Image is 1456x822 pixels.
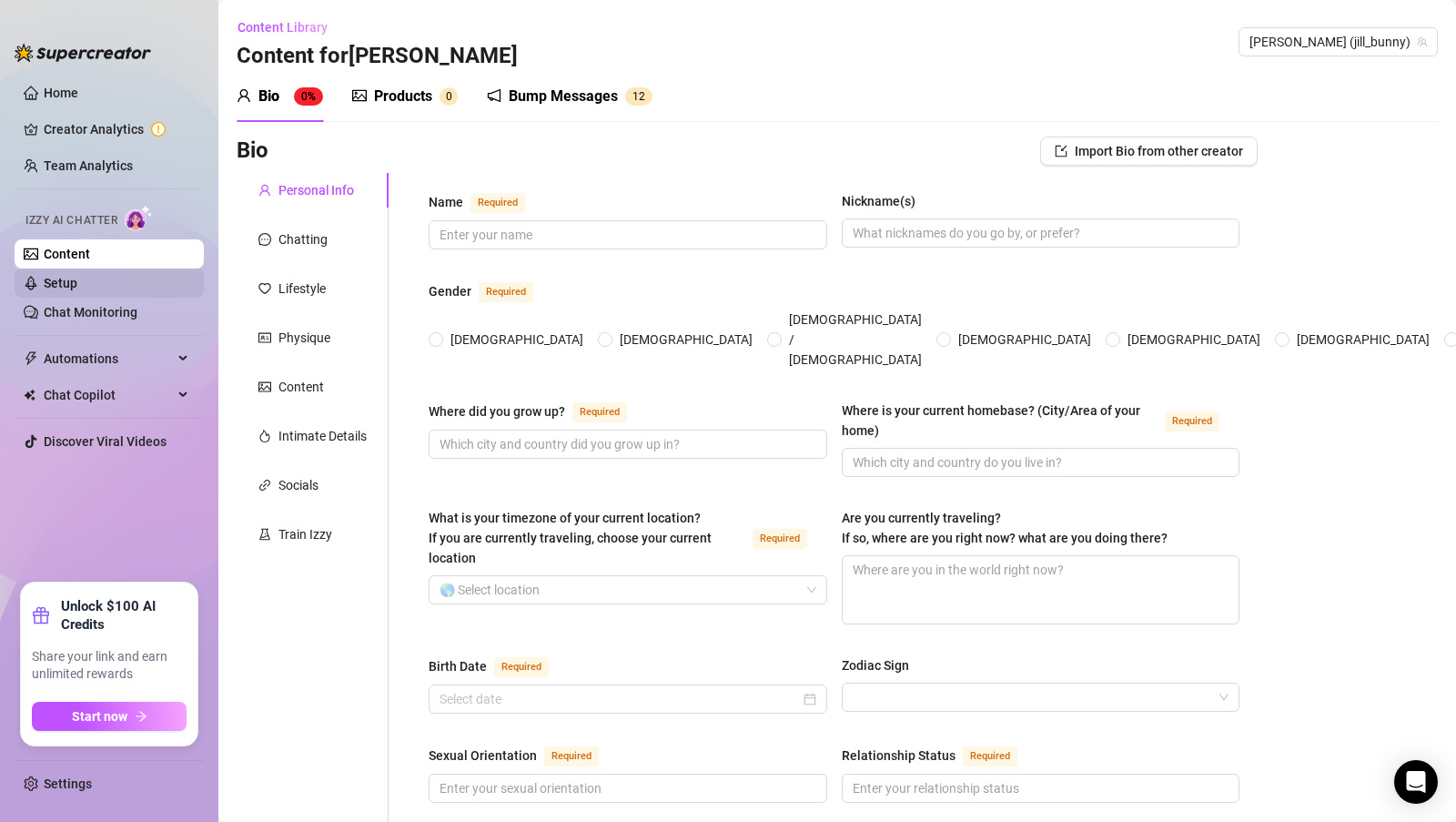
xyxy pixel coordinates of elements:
span: Required [470,193,525,213]
span: Start now [72,709,127,724]
div: Intimate Details [278,426,367,446]
label: Nickname(s) [842,191,928,211]
span: picture [258,381,271,393]
span: Required [572,402,627,422]
span: user [237,88,251,103]
a: Discover Viral Videos [44,434,167,449]
span: experiment [258,528,271,541]
span: message [258,233,271,246]
input: Where did you grow up? [440,434,813,454]
span: picture [352,88,367,103]
span: fire [258,430,271,442]
a: Setup [44,276,77,290]
label: Zodiac Sign [842,655,922,675]
input: Nickname(s) [853,223,1226,243]
input: Birth Date [440,689,800,709]
sup: 0 [440,87,458,106]
div: Open Intercom Messenger [1394,760,1438,804]
span: Content Library [238,20,328,35]
div: Content [278,377,324,397]
img: logo-BBDzfeDw.svg [15,44,151,62]
span: What is your timezone of your current location? If you are currently traveling, choose your curre... [429,511,712,565]
span: notification [487,88,501,103]
span: Automations [44,344,173,373]
span: gift [32,606,50,624]
div: Train Izzy [278,524,332,544]
img: AI Chatter [125,205,153,231]
span: [DEMOGRAPHIC_DATA] [1120,330,1268,350]
span: Jill (jill_bunny) [1249,28,1427,56]
div: Sexual Orientation [429,746,537,766]
span: Chat Copilot [44,381,173,410]
div: Zodiac Sign [842,655,909,675]
label: Where did you grow up? [429,401,647,422]
strong: Unlock $100 AI Credits [61,597,187,634]
span: Required [494,657,549,677]
div: Where did you grow up? [429,401,565,421]
span: Import Bio from other creator [1075,144,1243,158]
h3: Content for [PERSON_NAME] [237,42,518,71]
label: Name [429,191,545,213]
input: Relationship Status [853,778,1226,798]
label: Where is your current homebase? (City/Area of your home) [842,401,1240,441]
input: Name [440,225,813,245]
sup: 12 [625,87,652,106]
span: Share your link and earn unlimited rewards [32,648,187,684]
div: Physique [278,328,330,348]
span: 2 [639,90,645,103]
div: Socials [278,475,318,495]
span: [DEMOGRAPHIC_DATA] [612,330,760,350]
a: Chat Monitoring [44,305,137,320]
div: Personal Info [278,180,354,200]
div: Nickname(s) [842,191,915,211]
span: user [258,184,271,197]
span: [DEMOGRAPHIC_DATA] [443,330,591,350]
div: Relationship Status [842,746,955,766]
div: Where is your current homebase? (City/Area of your home) [842,401,1158,441]
button: Start nowarrow-right [32,702,187,731]
div: Bio [258,86,279,107]
span: import [1055,145,1067,157]
span: Required [963,746,1017,766]
div: Bump Messages [509,86,618,107]
span: Required [1165,411,1219,431]
div: Gender [429,281,471,301]
label: Relationship Status [842,745,1037,766]
h3: Bio [237,137,268,166]
div: Name [429,192,463,212]
div: Products [374,86,432,107]
div: Lifestyle [278,279,326,299]
a: Content [44,247,90,261]
span: [DEMOGRAPHIC_DATA] [1289,330,1437,350]
label: Gender [429,280,553,302]
span: Required [753,529,807,549]
span: [DEMOGRAPHIC_DATA] [951,330,1098,350]
a: Home [44,86,78,100]
input: Sexual Orientation [440,778,813,798]
span: arrow-right [135,710,147,723]
input: Where is your current homebase? (City/Area of your home) [853,452,1226,472]
div: Birth Date [429,656,487,676]
span: thunderbolt [24,351,38,366]
button: Content Library [237,13,342,42]
span: Are you currently traveling? If so, where are you right now? what are you doing there? [842,511,1168,545]
span: [DEMOGRAPHIC_DATA] / [DEMOGRAPHIC_DATA] [782,310,929,370]
span: team [1417,36,1428,47]
sup: 0% [294,87,323,106]
span: 1 [632,90,639,103]
img: Chat Copilot [24,389,35,401]
span: Izzy AI Chatter [25,212,117,229]
label: Sexual Orientation [429,745,619,766]
span: idcard [258,331,271,344]
div: Chatting [278,229,328,249]
span: Required [544,746,599,766]
a: Creator Analytics exclamation-circle [44,115,189,144]
a: Team Analytics [44,158,133,173]
button: Import Bio from other creator [1040,137,1258,166]
a: Settings [44,776,92,791]
span: Required [479,282,533,302]
label: Birth Date [429,655,569,677]
span: heart [258,282,271,295]
span: link [258,479,271,492]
